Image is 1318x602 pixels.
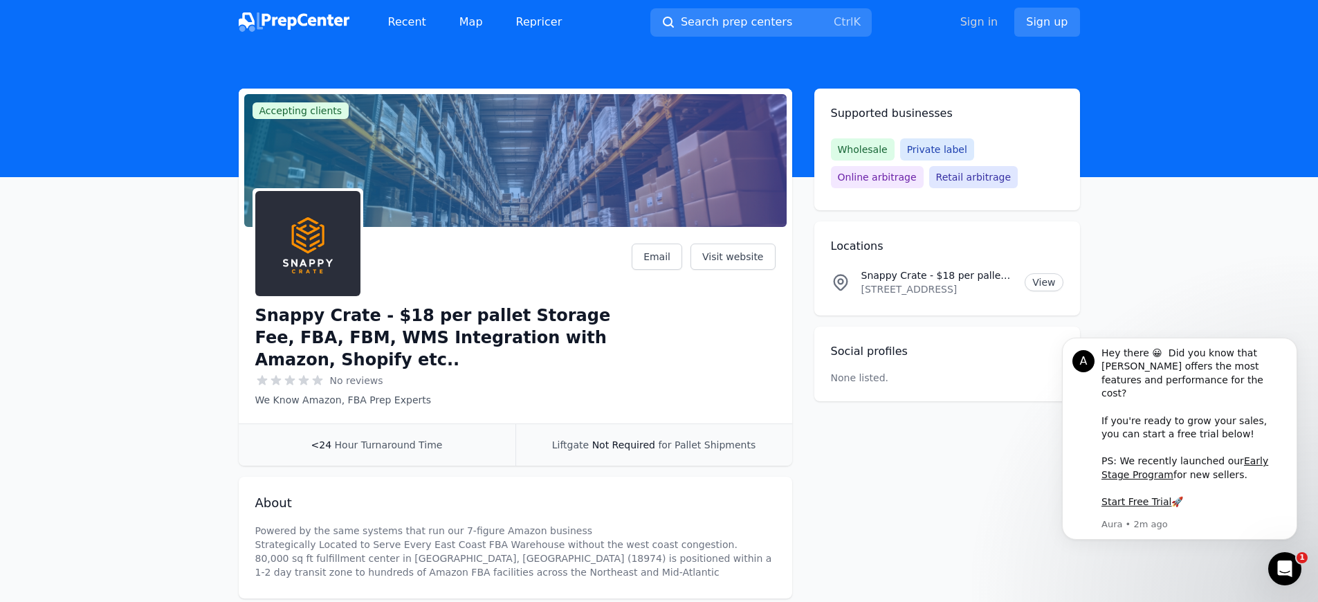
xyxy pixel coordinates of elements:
a: View [1025,273,1063,291]
img: PrepCenter [239,12,349,32]
a: Email [632,244,682,270]
h2: Supported businesses [831,105,1063,122]
h2: Locations [831,238,1063,255]
a: Recent [377,8,437,36]
h2: Social profiles [831,343,1063,360]
iframe: Intercom notifications message [1041,330,1318,565]
h2: About [255,493,776,513]
span: Search prep centers [681,14,792,30]
p: We Know Amazon, FBA Prep Experts [255,393,632,407]
span: for Pallet Shipments [658,439,756,450]
span: Accepting clients [253,102,349,119]
span: Not Required [592,439,655,450]
h1: Snappy Crate - $18 per pallet Storage Fee, FBA, FBM, WMS Integration with Amazon, Shopify etc.. [255,304,632,371]
kbd: K [853,15,861,28]
a: Sign up [1014,8,1079,37]
span: Wholesale [831,138,895,161]
span: Online arbitrage [831,166,924,188]
span: No reviews [330,374,383,387]
span: Retail arbitrage [929,166,1018,188]
a: Repricer [505,8,574,36]
p: None listed. [831,371,889,385]
span: Private label [900,138,974,161]
span: <24 [311,439,332,450]
button: Search prep centersCtrlK [650,8,872,37]
span: Liftgate [552,439,589,450]
iframe: Intercom live chat [1268,552,1301,585]
span: 1 [1297,552,1308,563]
p: [STREET_ADDRESS] [861,282,1014,296]
a: Map [448,8,494,36]
span: Hour Turnaround Time [335,439,443,450]
a: Visit website [690,244,776,270]
p: Snappy Crate - $18 per pallet Storage Fee, FBA, FBM, WMS Integration with Amazon, Shopify etc.. L... [861,268,1014,282]
kbd: Ctrl [834,15,853,28]
a: Sign in [960,14,998,30]
img: Snappy Crate - $18 per pallet Storage Fee, FBA, FBM, WMS Integration with Amazon, Shopify etc.. [255,191,360,296]
p: Powered by the same systems that run our 7-figure Amazon business Strategically Located to Serve ... [255,524,776,579]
